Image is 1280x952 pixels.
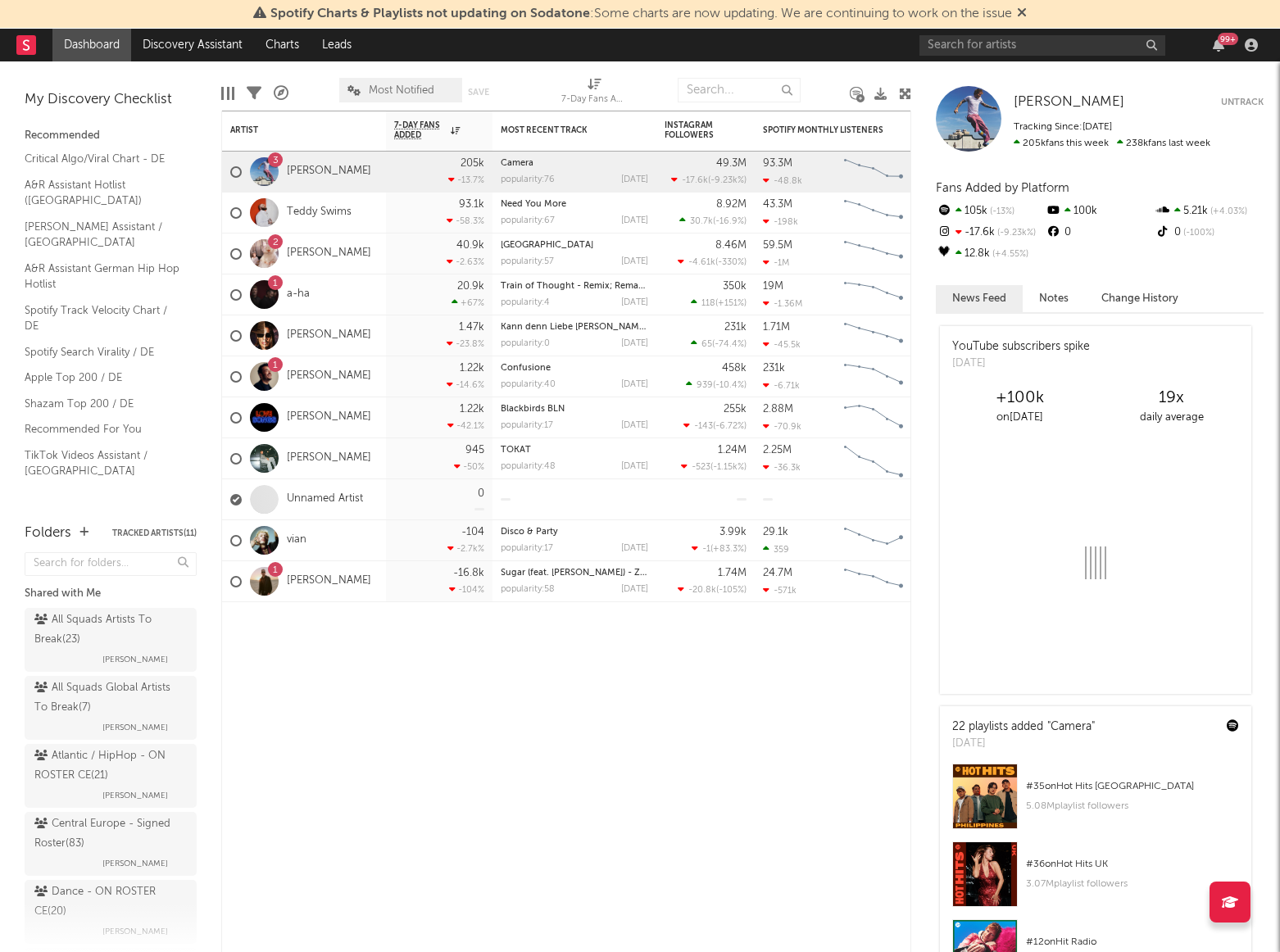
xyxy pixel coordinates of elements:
[501,339,550,348] div: popularity: 0
[311,29,363,61] a: Leads
[837,233,910,274] svg: Chart title
[501,257,554,266] div: popularity: 57
[1026,777,1239,796] div: # 35 on Hot Hits [GEOGRAPHIC_DATA]
[447,543,484,554] div: -2.7k %
[715,240,747,251] div: 8.46M
[501,544,553,553] div: popularity: 17
[724,322,747,333] div: 231k
[501,405,565,414] a: Blackbirds BLN
[501,159,648,168] div: Camera
[763,339,801,350] div: -45.5k
[52,29,131,61] a: Dashboard
[763,125,886,135] div: Spotify Monthly Listeners
[501,585,555,594] div: popularity: 58
[456,240,484,251] div: 40.9k
[944,408,1096,428] div: on [DATE]
[1045,222,1154,243] div: 0
[25,812,197,876] a: Central Europe - Signed Roster(83)[PERSON_NAME]
[1155,222,1264,243] div: 0
[990,250,1028,259] span: +4.55 %
[987,207,1014,216] span: -13 %
[1096,408,1247,428] div: daily average
[763,322,790,333] div: 1.71M
[763,257,789,268] div: -1M
[621,544,648,553] div: [DATE]
[287,247,371,261] a: [PERSON_NAME]
[112,529,197,537] button: Tracked Artists(11)
[1026,796,1239,816] div: 5.08M playlist followers
[501,569,648,578] div: Sugar (feat. Francesco Yates) - Zerb Remix
[837,356,910,397] svg: Chart title
[459,199,484,210] div: 93.1k
[447,338,484,349] div: -23.8 %
[274,70,288,117] div: A&R Pipeline
[919,35,1165,56] input: Search for artists
[453,568,484,578] div: -16.8k
[25,395,180,413] a: Shazam Top 200 / DE
[1017,7,1027,20] span: Dismiss
[621,462,648,471] div: [DATE]
[683,420,747,431] div: ( )
[270,7,590,20] span: Spotify Charts & Playlists not updating on Sodatone
[25,301,180,335] a: Spotify Track Velocity Chart / DE
[952,356,1090,372] div: [DATE]
[102,786,168,805] span: [PERSON_NAME]
[501,282,648,291] div: Train of Thought - Remix; Remaster
[287,533,306,547] a: vian
[501,241,593,250] a: [GEOGRAPHIC_DATA]
[102,922,168,941] span: [PERSON_NAME]
[1181,229,1214,238] span: -100 %
[763,363,785,374] div: 231k
[686,379,747,390] div: ( )
[763,380,800,391] div: -6.71k
[1155,201,1264,222] div: 5.21k
[692,543,747,554] div: ( )
[221,70,234,117] div: Edit Columns
[501,298,550,307] div: popularity: 4
[287,574,371,588] a: [PERSON_NAME]
[715,422,744,431] span: -6.72 %
[678,78,801,102] input: Search...
[837,438,910,479] svg: Chart title
[713,545,744,554] span: +83.3 %
[1026,932,1239,952] div: # 12 on Hit Radio
[287,369,371,383] a: [PERSON_NAME]
[763,445,792,456] div: 2.25M
[701,340,712,349] span: 65
[763,175,802,186] div: -48.8k
[25,524,71,543] div: Folders
[25,90,197,110] div: My Discovery Checklist
[719,527,747,537] div: 3.99k
[1096,388,1247,408] div: 19 x
[287,329,371,342] a: [PERSON_NAME]
[34,678,183,718] div: All Squads Global Artists To Break ( 7 )
[501,446,648,455] div: TOKAT
[621,585,648,594] div: [DATE]
[723,281,747,292] div: 350k
[715,340,744,349] span: -74.4 %
[25,552,197,576] input: Search for folders...
[270,7,1012,20] span: : Some charts are now updating. We are continuing to work on the issue
[501,462,556,471] div: popularity: 48
[34,814,183,854] div: Central Europe - Signed Roster ( 83 )
[701,299,715,308] span: 118
[1014,138,1210,148] span: 238k fans last week
[763,527,788,537] div: 29.1k
[501,421,553,430] div: popularity: 17
[1023,285,1085,312] button: Notes
[716,158,747,169] div: 49.3M
[501,175,555,184] div: popularity: 76
[710,176,744,185] span: -9.23k %
[501,528,558,537] a: Disco & Party
[952,736,1095,752] div: [DATE]
[501,364,648,373] div: Confusione
[454,461,484,472] div: -50 %
[25,176,180,210] a: A&R Assistant Hotlist ([GEOGRAPHIC_DATA])
[287,288,310,301] a: a-ha
[936,182,1069,194] span: Fans Added by Platform
[287,492,363,506] a: Unnamed Artist
[25,420,180,438] a: Recommended For You
[837,520,910,561] svg: Chart title
[25,447,180,480] a: TikTok Videos Assistant / [GEOGRAPHIC_DATA]
[25,150,180,168] a: Critical Algo/Viral Chart - DE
